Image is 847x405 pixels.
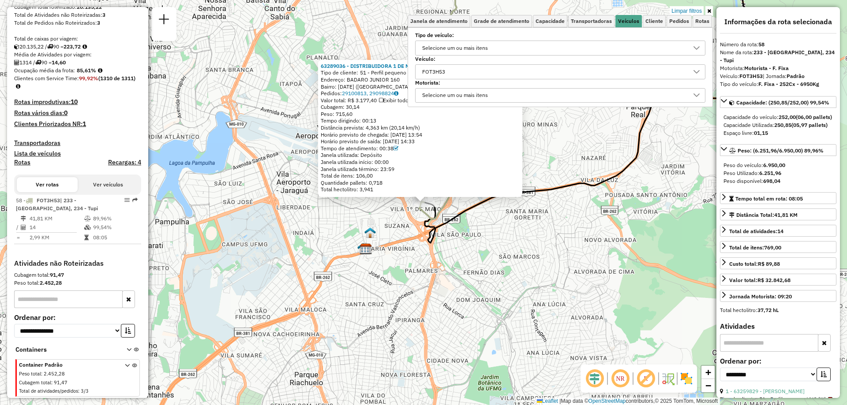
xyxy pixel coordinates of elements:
div: Map data © contributors,© 2025 TomTom, Microsoft [535,398,720,405]
label: Veículo: [415,55,705,63]
img: Simulação- STA [364,227,376,238]
span: Pedidos [669,19,689,24]
span: Cliente [645,19,663,24]
div: Distância prevista: 4,363 km (20,14 km/h) [321,124,520,131]
h4: Clientes Priorizados NR: [14,120,141,128]
a: 1 - 63259829 - [PERSON_NAME] [726,388,805,394]
i: % de utilização da cubagem [84,225,91,230]
div: Total de itens: 106,00 [321,172,520,179]
i: Observações [394,91,398,96]
strong: R$ 32.842,68 [757,277,791,283]
span: 2.452,28 [44,371,65,377]
em: Opções [124,197,130,203]
strong: 20.135,22 [77,4,102,10]
span: Containers [15,345,115,354]
h4: Recargas: 4 [108,159,141,166]
a: Zoom out [701,379,715,392]
img: CDD Belo Horizonte [360,243,371,255]
strong: (05,97 pallets) [791,122,828,128]
div: 1314 / 90 = [14,59,141,67]
span: : [78,388,79,394]
div: Horário previsto de saída: [DATE] 14:33 [321,138,520,145]
span: Transportadoras [571,19,612,24]
span: Total de atividades/pedidos [19,388,78,394]
div: Total hectolitro: 3,941 [321,186,520,193]
div: Capacidade do veículo: [723,113,833,121]
span: Peso total [19,371,41,377]
div: Janela utilizada término: 23:59 [321,166,520,173]
a: Custo total:R$ 89,88 [720,257,836,269]
span: − [705,380,711,391]
div: Média de Atividades por viagem: [14,51,141,59]
div: Total de itens: [729,244,781,252]
span: Peso do veículo: [723,162,785,168]
a: Nova sessão e pesquisa [155,11,173,30]
span: Capacidade [536,19,565,24]
button: Ordem crescente [121,324,135,338]
span: 51 - Perfil pequeno VUC (W) [759,395,832,403]
div: Capacidade Utilizada: [723,121,833,129]
div: Tipo do veículo: [720,80,836,88]
div: Veículo: [720,72,836,80]
span: Container Padrão [19,361,114,369]
span: Ocultar NR [610,368,631,389]
strong: 6.251,96 [759,170,781,176]
strong: F. Fixa - 252Cx - 6950Kg [758,81,819,87]
div: Selecione um ou mais itens [419,89,491,103]
button: Ordem crescente [817,368,831,381]
a: Leaflet [537,398,558,404]
td: 89,96% [93,214,137,223]
span: Cubagem: 30,14 [321,104,360,110]
a: Capacidade: (250,85/252,00) 99,54% [720,96,836,108]
strong: 10 [71,98,78,106]
strong: 85,61% [77,67,96,74]
a: Limpar filtros [670,6,704,16]
label: Tipo de veículo: [415,31,705,39]
td: = [16,233,20,242]
strong: 01,15 [754,130,768,136]
img: Fluxo de ruas [661,372,675,386]
span: Grade de atendimento [474,19,529,24]
span: | [559,398,561,404]
div: Espaço livre: [723,129,833,137]
label: Ordenar por: [14,312,141,323]
div: Janela utilizada: Depósito [321,152,520,159]
strong: (1310 de 1311) [98,75,135,82]
a: Distância Total:41,81 KM [720,208,836,220]
div: Cubagem total: [14,271,141,279]
a: Valor total:R$ 32.842,68 [720,274,836,286]
strong: 6.950,00 [763,162,785,168]
div: Peso Utilizado: [723,169,833,177]
span: Ocupação média da frota: [14,67,75,74]
td: 2,99 KM [29,233,84,242]
i: Total de Atividades [21,225,26,230]
h4: Rotas improdutivas: [14,98,141,106]
h4: Atividades não Roteirizadas [14,259,141,268]
i: Total de rotas [47,44,53,49]
strong: 99,92% [79,75,98,82]
div: Nome da rota: [720,48,836,64]
strong: 0 [64,109,67,117]
h4: Rotas [14,159,30,166]
div: Quantidade pallets: 0,718 [321,179,520,186]
strong: 14,60 [52,59,66,66]
strong: 1 [82,120,86,128]
div: Valor total: R$ 3.177,40 [321,97,520,104]
div: Tempo de atendimento: 00:38 [321,145,520,152]
i: Total de rotas [35,60,41,65]
strong: 223,72 [64,43,81,50]
a: 63289036 - DISTRIBUIDORA 1 DE M [321,63,410,69]
div: 20.135,22 / 90 = [14,43,141,51]
a: Peso: (6.251,96/6.950,00) 89,96% [720,144,836,156]
strong: 37,72 hL [757,307,779,313]
label: Motorista: [415,79,705,87]
div: Total hectolitro: [720,306,836,314]
span: 91,47 [54,379,67,386]
div: Distância Total: [729,211,798,219]
div: Motorista: [720,64,836,72]
strong: 14 [777,228,783,234]
a: Total de atividades:14 [720,225,836,237]
span: : [51,379,52,386]
div: Tipo de cliente: [720,395,836,403]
